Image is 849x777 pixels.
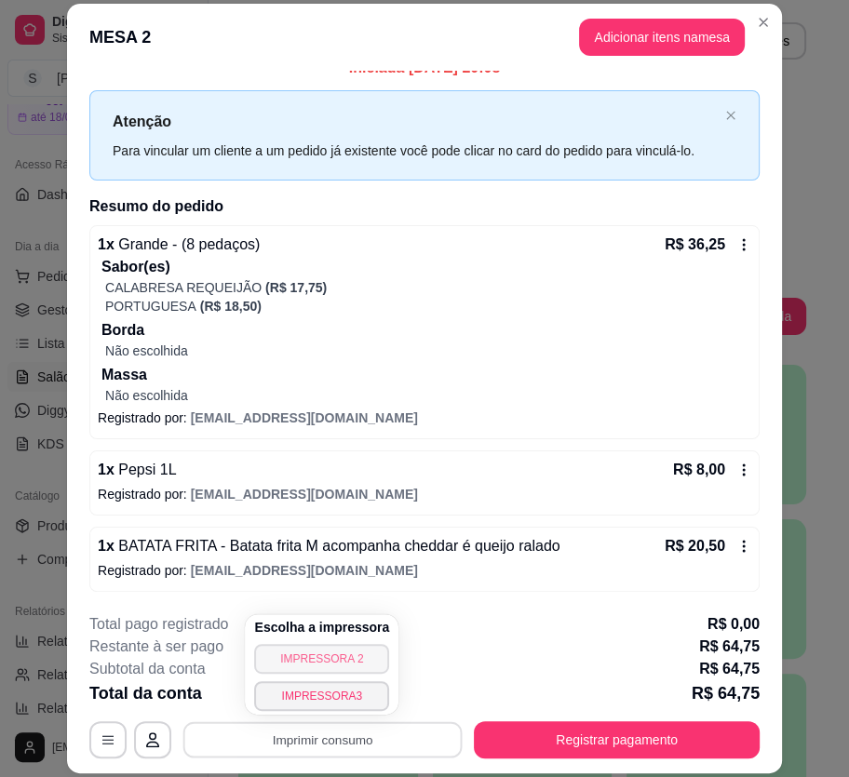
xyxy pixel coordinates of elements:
[89,658,206,680] p: Subtotal da conta
[89,680,202,706] p: Total da conta
[105,386,751,405] p: Não escolhida
[98,561,751,580] p: Registrado por:
[113,141,718,161] div: Para vincular um cliente a um pedido já existente você pode clicar no card do pedido para vinculá...
[101,256,751,278] p: Sabor(es)
[265,278,327,297] p: (R$ 17,75)
[105,342,751,360] p: Não escolhida
[673,459,725,481] p: R$ 8,00
[115,236,261,252] span: Grande - (8 pedaços)
[725,110,736,121] span: close
[254,644,389,674] button: IMPRESSORA 2
[191,410,418,425] span: [EMAIL_ADDRESS][DOMAIN_NAME]
[254,618,389,636] h4: Escolha a impressora
[707,613,760,636] p: R$ 0,00
[115,538,560,554] span: BATATA FRITA - Batata frita M acompanha cheddar é queijo ralado
[191,487,418,502] span: [EMAIL_ADDRESS][DOMAIN_NAME]
[665,234,725,256] p: R$ 36,25
[699,636,760,658] p: R$ 64,75
[748,7,778,37] button: Close
[101,364,751,386] p: Massa
[101,319,751,342] p: Borda
[89,636,223,658] p: Restante à ser pago
[579,19,745,56] button: Adicionar itens namesa
[183,721,463,757] button: Imprimir consumo
[191,563,418,578] span: [EMAIL_ADDRESS][DOMAIN_NAME]
[254,681,389,711] button: IMPRESSORA3
[98,459,177,481] p: 1 x
[98,409,751,427] p: Registrado por:
[699,658,760,680] p: R$ 64,75
[725,110,736,122] button: close
[692,680,760,706] p: R$ 64,75
[98,535,560,557] p: 1 x
[665,535,725,557] p: R$ 20,50
[474,721,760,758] button: Registrar pagamento
[98,234,260,256] p: 1 x
[98,485,751,503] p: Registrado por:
[115,462,177,477] span: Pepsi 1L
[105,278,262,297] p: CALABRESA REQUEIJÃO
[67,4,782,71] header: MESA 2
[89,195,760,218] h2: Resumo do pedido
[89,613,228,636] p: Total pago registrado
[200,297,262,315] p: (R$ 18,50)
[113,110,718,133] p: Atenção
[105,297,196,315] p: PORTUGUESA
